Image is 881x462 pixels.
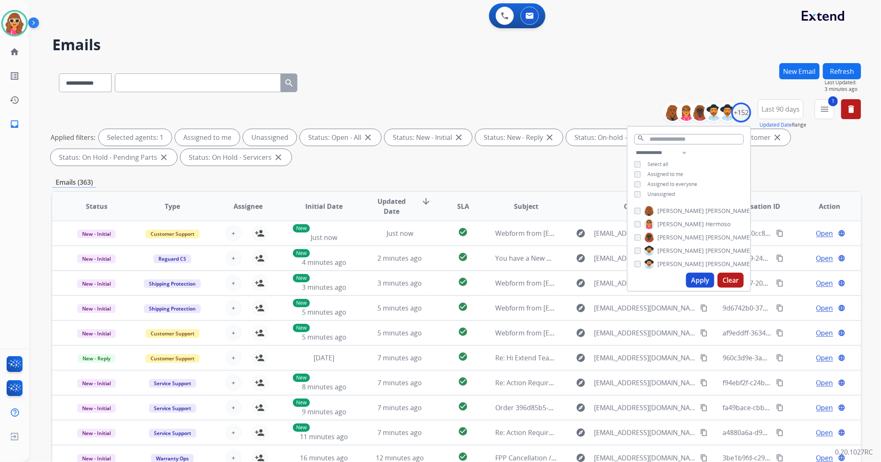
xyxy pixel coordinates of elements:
[77,304,116,313] span: New - Initial
[838,354,845,362] mat-icon: language
[378,254,422,263] span: 2 minutes ago
[723,303,852,313] span: 9d6742b0-3708-4025-9a57-3b3eb9a7108b
[700,304,708,312] mat-icon: content_copy
[458,227,468,237] mat-icon: check_circle
[776,279,784,287] mat-icon: content_copy
[78,354,115,363] span: New - Reply
[594,428,696,438] span: [EMAIL_ADDRESS][DOMAIN_NAME]
[99,129,172,146] div: Selected agents: 1
[647,181,697,188] span: Assigned to everyone
[458,302,468,312] mat-icon: check_circle
[225,350,242,366] button: +
[816,228,833,238] span: Open
[363,132,373,142] mat-icon: close
[772,132,782,142] mat-icon: close
[305,201,343,211] span: Initial Date
[165,201,180,211] span: Type
[647,191,675,198] span: Unassigned
[700,329,708,337] mat-icon: content_copy
[255,253,265,263] mat-icon: person_add
[723,353,848,362] span: 960c3d9e-3abb-4d85-8cdb-4816fff0b52b
[231,378,235,388] span: +
[314,353,334,362] span: [DATE]
[657,207,704,215] span: [PERSON_NAME]
[576,278,586,288] mat-icon: explore
[759,122,792,128] button: Updated Date
[495,428,818,437] span: Re: Action Required: You've been assigned a new service order: 78348a91-283f-4800-9703-230e30c4f5aa
[10,47,19,57] mat-icon: home
[231,303,235,313] span: +
[378,428,422,437] span: 7 minutes ago
[300,129,381,146] div: Status: Open - All
[700,379,708,386] mat-icon: content_copy
[293,249,310,257] p: New
[454,132,464,142] mat-icon: close
[816,403,833,413] span: Open
[731,103,751,122] div: +152
[594,253,696,263] span: [EMAIL_ADDRESS][DOMAIN_NAME]
[302,308,346,317] span: 5 minutes ago
[816,278,833,288] span: Open
[637,134,645,142] mat-icon: search
[146,329,200,338] span: Customer Support
[231,278,235,288] span: +
[706,220,730,228] span: Hermoso
[594,403,696,413] span: [EMAIL_ADDRESS][DOMAIN_NAME]
[369,196,414,216] span: Updated Date
[302,382,346,391] span: 8 minutes ago
[77,279,116,288] span: New - Initial
[495,378,820,387] span: Re: Action Required: You've been assigned a new service order: 0e98d9af-5594-4dcb-befd-ee13837be138
[576,228,586,238] mat-icon: explore
[77,254,116,263] span: New - Initial
[255,428,265,438] mat-icon: person_add
[77,429,116,438] span: New - Initial
[816,353,833,363] span: Open
[838,404,845,411] mat-icon: language
[820,104,830,114] mat-icon: menu
[51,132,95,142] p: Applied filters:
[302,332,346,342] span: 5 minutes ago
[77,379,116,388] span: New - Initial
[776,404,784,411] mat-icon: content_copy
[293,224,310,232] p: New
[700,354,708,362] mat-icon: content_copy
[300,432,348,441] span: 11 minutes ago
[378,328,422,337] span: 5 minutes ago
[566,129,674,146] div: Status: On-hold – Internal
[255,278,265,288] mat-icon: person_add
[706,233,752,242] span: [PERSON_NAME]
[594,303,696,313] span: [EMAIL_ADDRESS][DOMAIN_NAME]
[77,329,116,338] span: New - Initial
[706,247,752,255] span: [PERSON_NAME]
[727,201,780,211] span: Conversation ID
[10,71,19,81] mat-icon: list_alt
[475,129,563,146] div: Status: New - Reply
[302,258,346,267] span: 4 minutes ago
[594,353,696,363] span: [EMAIL_ADDRESS][DOMAIN_NAME]
[231,428,235,438] span: +
[647,171,683,178] span: Assigned to me
[816,378,833,388] span: Open
[180,149,292,166] div: Status: On Hold - Servicers
[273,152,283,162] mat-icon: close
[302,407,346,416] span: 9 minutes ago
[828,96,838,106] span: 1
[838,454,845,462] mat-icon: language
[3,12,26,35] img: avatar
[255,228,265,238] mat-icon: person_add
[838,304,845,312] mat-icon: language
[495,328,683,337] span: Webform from [EMAIL_ADDRESS][DOMAIN_NAME] on [DATE]
[293,374,310,382] p: New
[816,253,833,263] span: Open
[594,328,696,338] span: [EMAIL_ADDRESS][DOMAIN_NAME]
[457,201,469,211] span: SLA
[255,378,265,388] mat-icon: person_add
[576,253,586,263] mat-icon: explore
[234,201,263,211] span: Assignee
[514,201,538,211] span: Subject
[378,353,422,362] span: 7 minutes ago
[378,378,422,387] span: 7 minutes ago
[225,325,242,341] button: +
[576,403,586,413] mat-icon: explore
[495,229,683,238] span: Webform from [EMAIL_ADDRESS][DOMAIN_NAME] on [DATE]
